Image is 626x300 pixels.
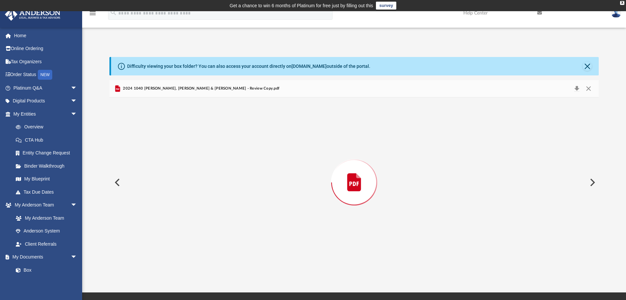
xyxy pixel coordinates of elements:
[583,84,594,93] button: Close
[5,199,84,212] a: My Anderson Teamarrow_drop_down
[376,2,396,10] a: survey
[5,55,87,68] a: Tax Organizers
[9,225,84,238] a: Anderson System
[230,2,373,10] div: Get a chance to win 6 months of Platinum for free just by filling out this
[291,64,327,69] a: [DOMAIN_NAME]
[9,159,87,173] a: Binder Walkthrough
[611,8,621,18] img: User Pic
[3,8,62,21] img: Anderson Advisors Platinum Portal
[71,95,84,108] span: arrow_drop_down
[9,237,84,251] a: Client Referrals
[620,1,624,5] div: close
[571,84,583,93] button: Download
[110,9,117,16] i: search
[9,211,81,225] a: My Anderson Team
[71,199,84,212] span: arrow_drop_down
[5,107,87,121] a: My Entitiesarrow_drop_down
[89,9,97,17] i: menu
[9,185,87,199] a: Tax Due Dates
[9,277,84,290] a: Meeting Minutes
[9,147,87,160] a: Entity Change Request
[9,121,87,134] a: Overview
[5,29,87,42] a: Home
[122,86,279,92] span: 2024 1040 [PERSON_NAME], [PERSON_NAME] & [PERSON_NAME] - Review Copy.pdf
[5,251,84,264] a: My Documentsarrow_drop_down
[9,133,87,147] a: CTA Hub
[109,173,124,192] button: Previous File
[109,80,599,267] div: Preview
[5,42,87,55] a: Online Ordering
[9,173,84,186] a: My Blueprint
[5,81,87,95] a: Platinum Q&Aarrow_drop_down
[38,70,52,80] div: NEW
[5,68,87,82] a: Order StatusNEW
[89,13,97,17] a: menu
[585,173,599,192] button: Next File
[127,63,370,70] div: Difficulty viewing your box folder? You can also access your account directly on outside of the p...
[583,62,592,71] button: Close
[9,263,81,277] a: Box
[5,95,87,108] a: Digital Productsarrow_drop_down
[71,81,84,95] span: arrow_drop_down
[71,251,84,264] span: arrow_drop_down
[71,107,84,121] span: arrow_drop_down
